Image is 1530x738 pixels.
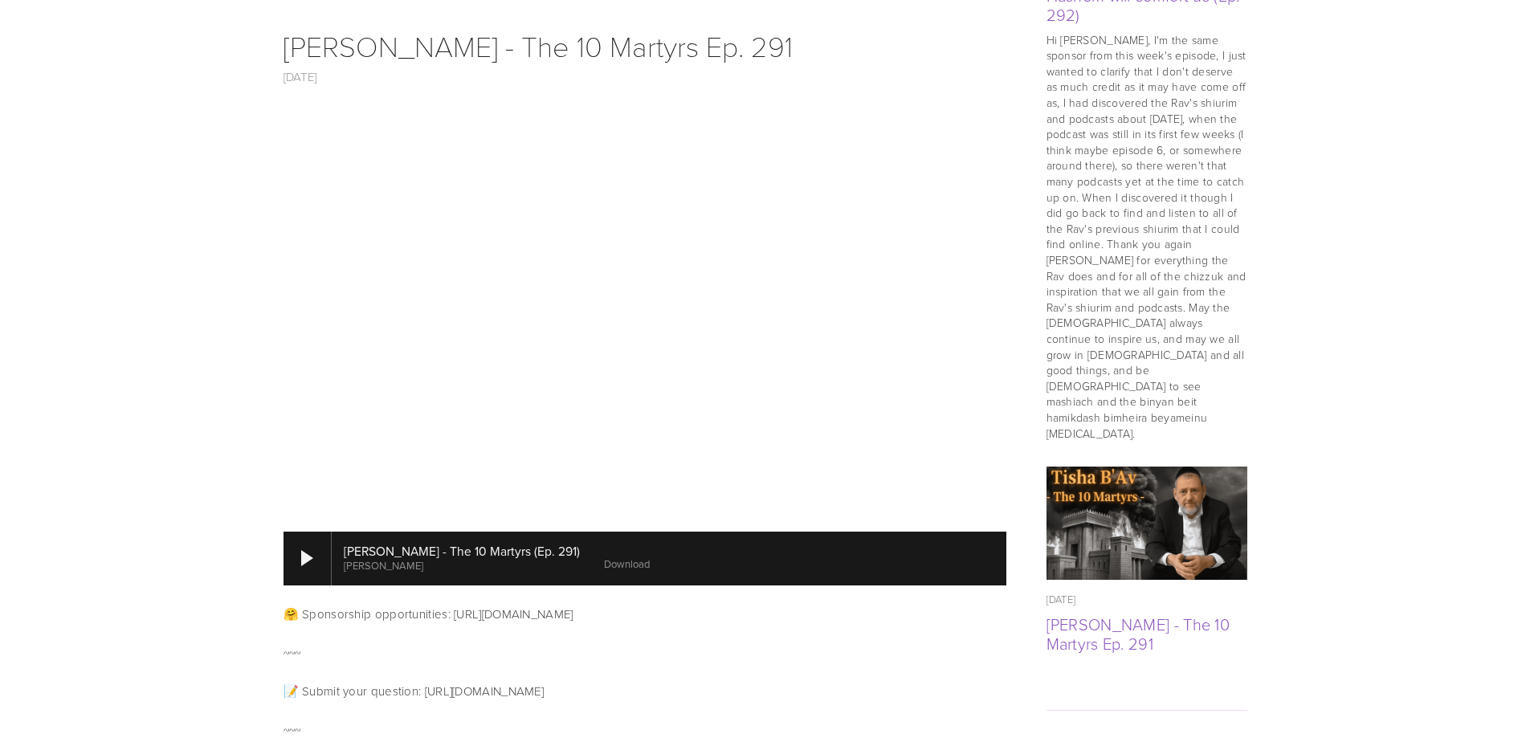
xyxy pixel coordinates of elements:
[284,643,1006,663] p: ~~~
[284,605,1006,624] p: 🤗 Sponsorship opportunities: [URL][DOMAIN_NAME]
[284,26,793,65] a: [PERSON_NAME] - The 10 Martyrs Ep. 291
[604,557,650,571] a: Download
[1047,592,1076,606] time: [DATE]
[1047,456,1247,590] img: Tisha B'av - The 10 Martyrs Ep. 291
[284,682,1006,701] p: 📝 Submit your question: [URL][DOMAIN_NAME]
[1047,467,1247,580] a: Tisha B'av - The 10 Martyrs Ep. 291
[284,106,1006,512] iframe: YouTube video player
[1047,613,1230,654] a: [PERSON_NAME] - The 10 Martyrs Ep. 291
[284,68,317,85] a: [DATE]
[1047,32,1247,441] p: Hi [PERSON_NAME], I'm the same sponsor from this week's episode, I just wanted to clarify that I ...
